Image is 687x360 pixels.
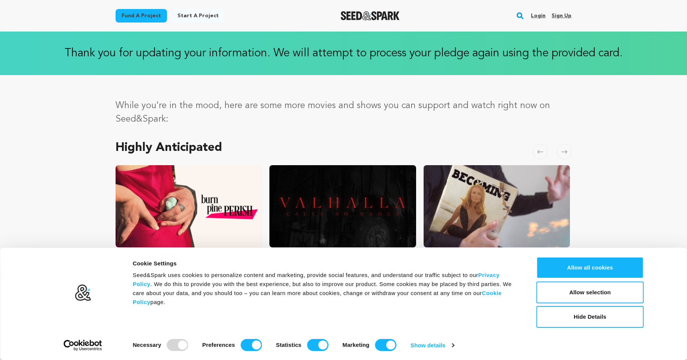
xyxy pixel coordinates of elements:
[74,284,91,301] img: logo
[537,257,644,279] button: Allow all cookies
[410,340,454,351] a: Show details
[8,47,679,60] p: Thank you for updating your information. We will attempt to process your pledge again using the p...
[133,342,161,348] strong: Necessary
[424,165,570,319] a: Fund Becoming
[537,282,644,303] button: Allow selection
[116,165,262,319] a: Fund Burn Pine Perish
[171,9,225,23] a: Start a project
[133,271,520,307] div: Seed&Spark uses cookies to personalize content and marketing, provide social features, and unders...
[202,342,235,348] strong: Preferences
[133,259,520,268] div: Cookie Settings
[276,342,302,348] strong: Statistics
[531,10,546,22] a: Login
[343,342,370,348] strong: Marketing
[116,9,167,23] a: Fund a project
[537,306,644,328] button: Hide Details
[116,99,572,126] p: While you're in the mood, here are some more movies and shows you can support and watch right now...
[552,10,571,22] a: Sign up
[50,340,116,351] a: Usercentrics Cookiebot - opens in a new window
[116,143,222,153] h2: Highly Anticipated
[341,11,400,20] img: Seed&Spark Logo Dark Mode
[341,11,400,20] a: Seed&Spark Homepage
[269,165,416,319] a: Fund Valhalla Calls No Names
